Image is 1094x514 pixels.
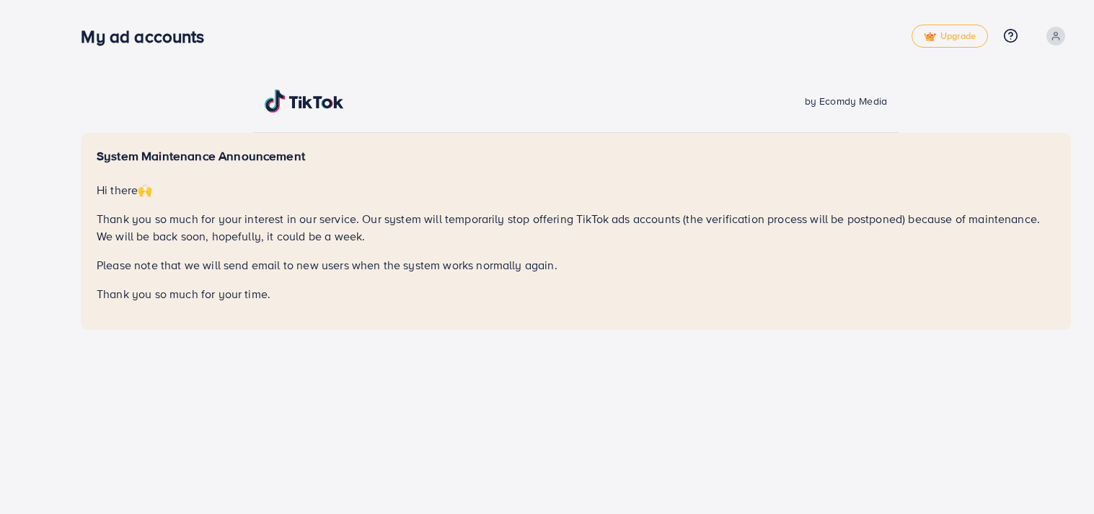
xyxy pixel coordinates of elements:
[97,181,1055,199] p: Hi there
[81,26,216,47] h3: My ad accounts
[97,285,1055,302] p: Thank you so much for your time.
[97,210,1055,245] p: Thank you so much for your interest in our service. Our system will temporarily stop offering Tik...
[924,31,976,42] span: Upgrade
[805,94,887,108] span: by Ecomdy Media
[138,182,152,198] span: 🙌
[924,32,936,42] img: tick
[97,256,1055,274] p: Please note that we will send email to new users when the system works normally again.
[97,149,1055,164] h5: System Maintenance Announcement
[265,90,344,113] img: TikTok
[912,25,988,48] a: tickUpgrade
